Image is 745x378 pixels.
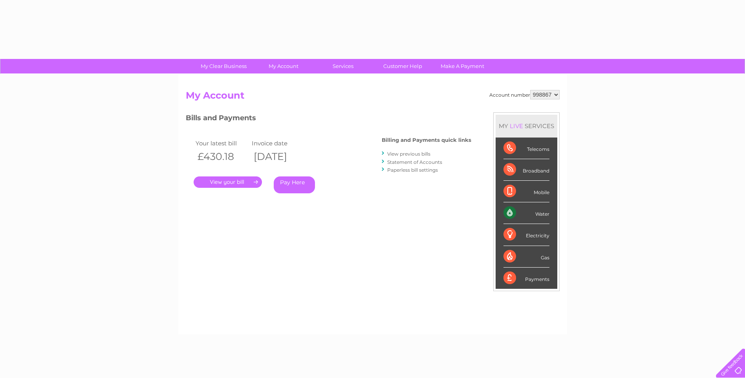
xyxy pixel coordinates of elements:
[503,181,549,202] div: Mobile
[387,167,438,173] a: Paperless bill settings
[274,176,315,193] a: Pay Here
[387,159,442,165] a: Statement of Accounts
[503,246,549,268] div: Gas
[489,90,560,99] div: Account number
[430,59,495,73] a: Make A Payment
[250,149,306,165] th: [DATE]
[251,59,316,73] a: My Account
[503,202,549,224] div: Water
[194,138,250,149] td: Your latest bill
[382,137,471,143] h4: Billing and Payments quick links
[503,268,549,289] div: Payments
[387,151,430,157] a: View previous bills
[503,159,549,181] div: Broadband
[503,224,549,246] div: Electricity
[250,138,306,149] td: Invoice date
[508,122,525,130] div: LIVE
[194,149,250,165] th: £430.18
[186,90,560,105] h2: My Account
[311,59,375,73] a: Services
[186,112,471,126] h3: Bills and Payments
[194,176,262,188] a: .
[503,138,549,159] div: Telecoms
[496,115,557,137] div: MY SERVICES
[191,59,256,73] a: My Clear Business
[370,59,435,73] a: Customer Help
